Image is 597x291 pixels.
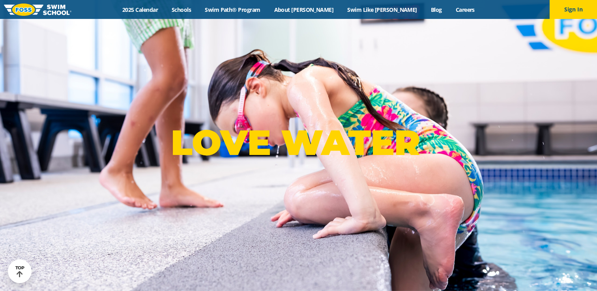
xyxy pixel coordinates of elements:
a: Swim Like [PERSON_NAME] [341,6,424,13]
div: TOP [15,265,24,278]
p: LOVE WATER [171,121,426,164]
a: Swim Path® Program [198,6,267,13]
a: 2025 Calendar [116,6,165,13]
a: Schools [165,6,198,13]
a: Careers [449,6,481,13]
a: Blog [424,6,449,13]
sup: ® [420,129,426,139]
img: FOSS Swim School Logo [4,4,71,16]
a: About [PERSON_NAME] [267,6,341,13]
